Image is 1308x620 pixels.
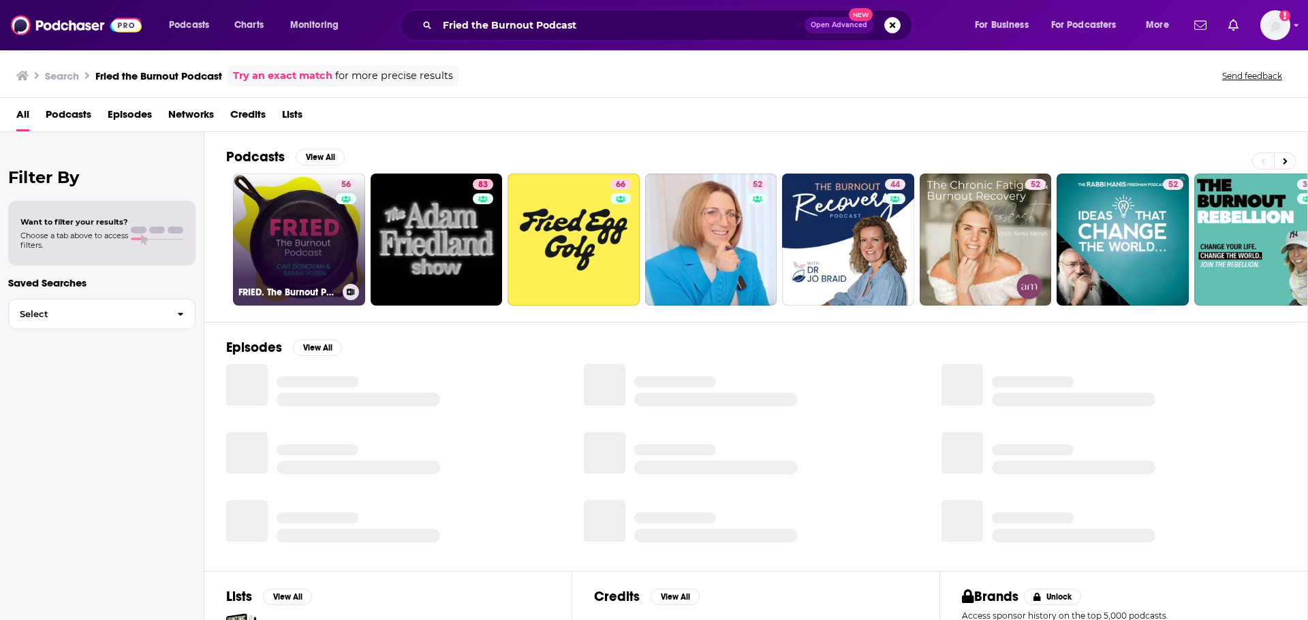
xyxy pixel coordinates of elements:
[11,12,142,38] img: Podchaser - Follow, Share and Rate Podcasts
[1051,16,1117,35] span: For Podcasters
[233,68,332,84] a: Try an exact match
[159,14,227,36] button: open menu
[95,69,222,82] h3: Fried the Burnout Podcast
[594,588,640,605] h2: Credits
[473,179,493,190] a: 83
[108,103,152,131] a: Episodes
[413,10,925,41] div: Search podcasts, credits, & more...
[263,589,312,605] button: View All
[1031,178,1040,192] span: 52
[1042,14,1136,36] button: open menu
[8,299,196,329] button: Select
[290,16,339,35] span: Monitoring
[920,174,1052,306] a: 52
[1057,174,1189,306] a: 52
[1163,179,1183,190] a: 52
[238,287,337,298] h3: FRIED. The Burnout Podcast
[8,276,196,289] p: Saved Searches
[1168,178,1178,192] span: 52
[962,588,1018,605] h2: Brands
[226,148,285,165] h2: Podcasts
[1025,179,1046,190] a: 52
[226,588,312,605] a: ListsView All
[811,22,867,29] span: Open Advanced
[281,14,356,36] button: open menu
[282,103,302,131] a: Lists
[1218,70,1286,82] button: Send feedback
[225,14,272,36] a: Charts
[341,178,351,192] span: 56
[849,8,873,21] span: New
[1024,589,1082,605] button: Unlock
[1189,14,1212,37] a: Show notifications dropdown
[965,14,1046,36] button: open menu
[508,174,640,306] a: 66
[651,589,700,605] button: View All
[336,179,356,190] a: 56
[233,174,365,306] a: 56FRIED. The Burnout Podcast
[1136,14,1186,36] button: open menu
[226,588,252,605] h2: Lists
[45,69,79,82] h3: Search
[1260,10,1290,40] button: Show profile menu
[46,103,91,131] a: Podcasts
[1146,16,1169,35] span: More
[9,310,166,319] span: Select
[234,16,264,35] span: Charts
[594,588,700,605] a: CreditsView All
[296,149,345,165] button: View All
[478,178,488,192] span: 83
[168,103,214,131] a: Networks
[169,16,209,35] span: Podcasts
[226,148,345,165] a: PodcastsView All
[1260,10,1290,40] img: User Profile
[226,339,342,356] a: EpisodesView All
[747,179,768,190] a: 52
[437,14,805,36] input: Search podcasts, credits, & more...
[8,167,196,187] h2: Filter By
[616,178,625,192] span: 66
[753,178,762,192] span: 52
[1223,14,1244,37] a: Show notifications dropdown
[1260,10,1290,40] span: Logged in as psamuelson01
[975,16,1029,35] span: For Business
[230,103,266,131] a: Credits
[20,217,128,227] span: Want to filter your results?
[1279,10,1290,21] svg: Add a profile image
[371,174,503,306] a: 83
[645,174,777,306] a: 52
[782,174,914,306] a: 44
[20,231,128,250] span: Choose a tab above to access filters.
[293,340,342,356] button: View All
[16,103,29,131] a: All
[890,178,900,192] span: 44
[805,17,873,33] button: Open AdvancedNew
[226,339,282,356] h2: Episodes
[335,68,453,84] span: for more precise results
[885,179,905,190] a: 44
[610,179,631,190] a: 66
